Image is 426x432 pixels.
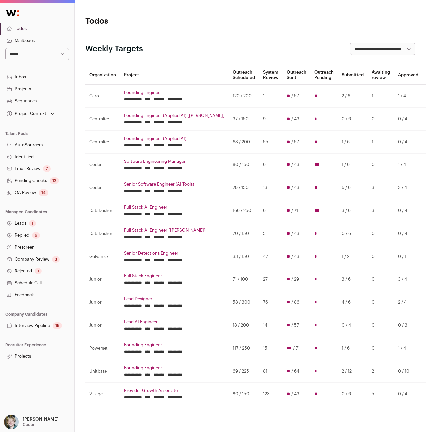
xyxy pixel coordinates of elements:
td: DataDasher [85,199,120,222]
td: 1 [259,85,283,108]
td: 123 [259,383,283,406]
td: 55 [259,131,283,154]
td: 0 [368,314,394,337]
td: 0 / 3 [394,314,422,337]
td: 27 [259,268,283,291]
td: 2 / 4 [394,291,422,314]
td: Centralize [85,108,120,131]
a: Founding Engineer (Applied AI) [[PERSON_NAME]] [124,113,225,118]
td: 58 / 300 [229,291,259,314]
p: Coder [23,422,35,427]
td: 0 [368,154,394,176]
td: 3 / 4 [394,268,422,291]
td: 3 / 6 [338,199,368,222]
a: Senior Software Engineer (AI Tools) [124,182,225,187]
div: Project Context [5,111,46,116]
td: 6 [259,154,283,176]
span: / 57 [291,139,299,145]
th: System Review [259,66,283,85]
th: Outreach Pending [310,66,338,85]
div: 12 [50,177,59,184]
td: 70 / 150 [229,222,259,245]
td: Centralize [85,131,120,154]
td: 0 / 4 [338,314,368,337]
td: 33 / 150 [229,245,259,268]
span: / 43 [291,185,299,190]
td: 9 [259,108,283,131]
a: Software Engineering Manager [124,159,225,164]
div: 1 [35,268,42,274]
button: Open dropdown [3,415,60,429]
td: 6 / 6 [338,176,368,199]
div: 7 [43,165,51,172]
td: 0 / 4 [394,199,422,222]
td: Coder [85,154,120,176]
td: 47 [259,245,283,268]
td: 2 [368,360,394,383]
td: DataDasher [85,222,120,245]
div: 15 [53,322,62,329]
td: 0 / 6 [338,222,368,245]
a: Full Stack Engineer [124,273,225,279]
td: 63 / 200 [229,131,259,154]
a: Founding Engineer [124,365,225,371]
td: 0 / 6 [338,383,368,406]
td: Junior [85,314,120,337]
td: Junior [85,291,120,314]
a: Full Stack AI Engineer [124,205,225,210]
td: 69 / 225 [229,360,259,383]
td: 14 [259,314,283,337]
td: 166 / 250 [229,199,259,222]
td: Unitbase [85,360,120,383]
td: Junior [85,268,120,291]
td: 29 / 150 [229,176,259,199]
span: / 29 [291,277,299,282]
span: / 43 [291,162,299,167]
span: / 71 [291,208,298,213]
td: 1 / 2 [338,245,368,268]
h2: Weekly Targets [85,44,143,54]
td: 0 / 6 [338,108,368,131]
span: / 57 [291,93,299,99]
span: / 43 [291,231,299,236]
td: 81 [259,360,283,383]
td: 1 / 4 [394,154,422,176]
td: 1 / 6 [338,154,368,176]
td: 4 / 6 [338,291,368,314]
th: Approved [394,66,422,85]
a: Founding Engineer [124,90,225,95]
th: Project [120,66,229,85]
div: 6 [32,232,40,239]
img: Wellfound [3,7,23,20]
td: 2 / 12 [338,360,368,383]
td: 71 / 100 [229,268,259,291]
span: / 43 [291,391,299,397]
span: / 86 [291,300,299,305]
div: 14 [39,189,48,196]
span: / 71 [293,346,300,351]
button: Open dropdown [5,109,56,118]
td: 3 [368,176,394,199]
td: 5 [259,222,283,245]
th: Submitted [338,66,368,85]
div: 3 [52,256,60,263]
td: 0 / 10 [394,360,422,383]
td: 3 / 4 [394,176,422,199]
td: 13 [259,176,283,199]
a: Founding Engineer (Applied AI) [124,136,225,141]
span: / 64 [291,369,299,374]
td: 0 / 1 [394,245,422,268]
th: Organization [85,66,120,85]
h1: Todos [85,16,195,27]
td: 0 [368,268,394,291]
td: 0 [368,222,394,245]
td: Coder [85,176,120,199]
td: 2 / 6 [338,85,368,108]
a: Provider Growth Associate [124,388,225,393]
td: 1 [368,85,394,108]
td: Caro [85,85,120,108]
td: Powerset [85,337,120,360]
a: Founding Engineer [124,342,225,348]
a: Senior Detections Engineer [124,251,225,256]
td: 0 / 4 [394,383,422,406]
